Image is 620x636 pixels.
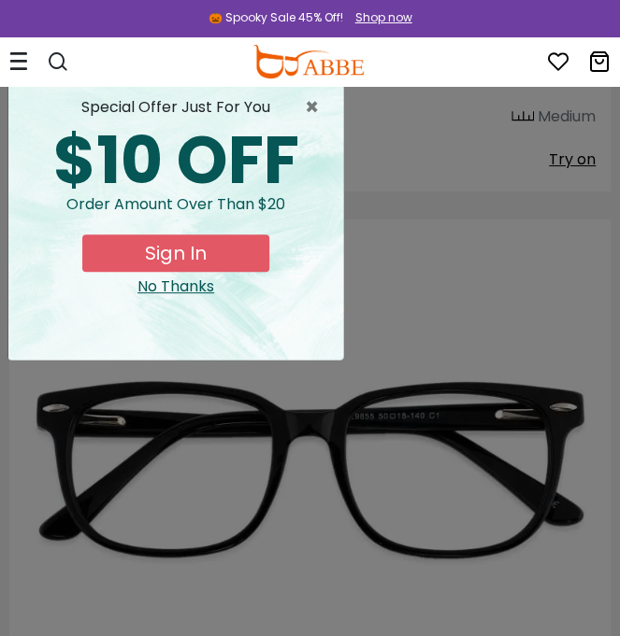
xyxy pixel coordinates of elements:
[305,96,328,119] span: ×
[82,234,269,272] button: Sign In
[305,96,328,119] button: Close
[23,96,328,119] div: special offer just for you
[23,128,328,193] div: $10 OFF
[355,9,412,26] div: Shop now
[252,45,363,78] img: abbeglasses.com
[209,9,343,26] div: 🎃 Spooky Sale 45% Off!
[23,193,328,234] div: Order amount over than $20
[346,9,412,25] a: Shop now
[23,276,328,298] div: Close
